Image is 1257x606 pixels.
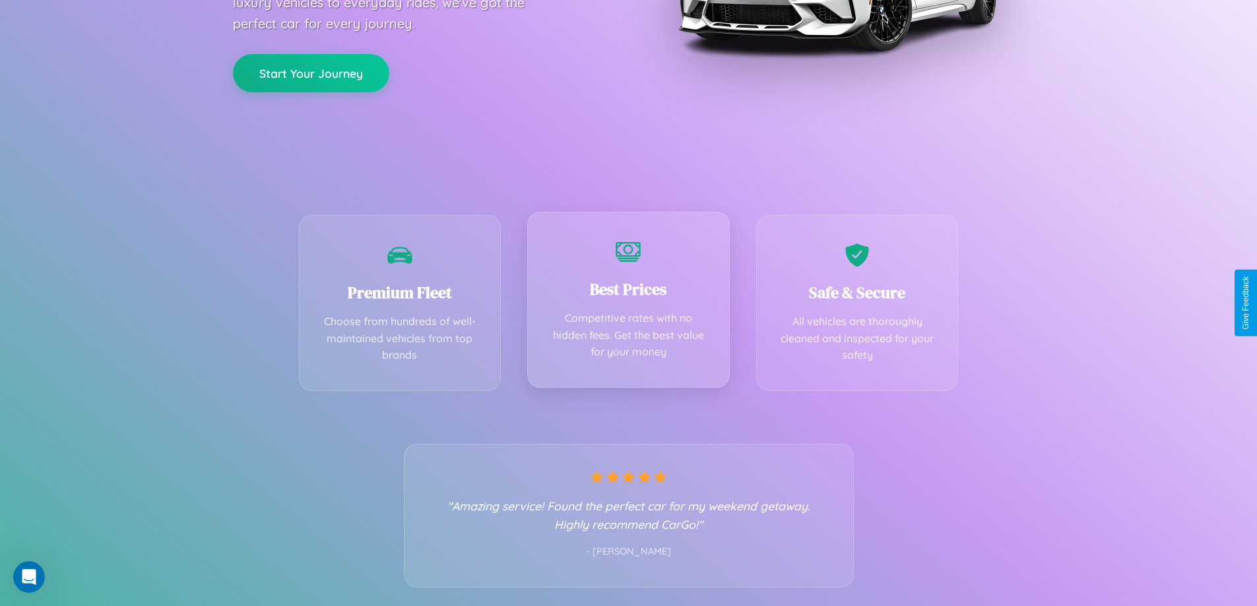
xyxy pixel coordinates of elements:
p: All vehicles are thoroughly cleaned and inspected for your safety [777,313,938,364]
div: Give Feedback [1241,276,1250,330]
h3: Premium Fleet [319,282,481,303]
p: Choose from hundreds of well-maintained vehicles from top brands [319,313,481,364]
h3: Safe & Secure [777,282,938,303]
p: - [PERSON_NAME] [431,543,827,561]
p: Competitive rates with no hidden fees. Get the best value for your money [548,310,709,361]
iframe: Intercom live chat [13,561,45,593]
h3: Best Prices [548,278,709,300]
p: "Amazing service! Found the perfect car for my weekend getaway. Highly recommend CarGo!" [431,497,827,533]
button: Start Your Journey [233,54,389,92]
